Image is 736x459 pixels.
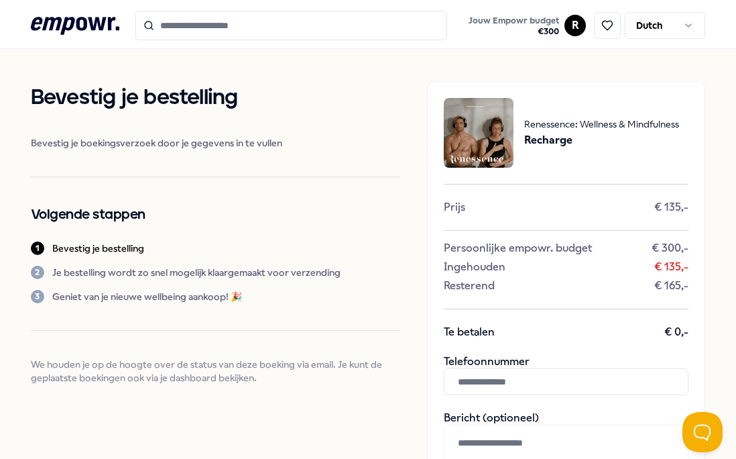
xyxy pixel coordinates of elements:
[564,15,586,36] button: R
[31,136,401,150] span: Bevestig je boekingsverzoek door je gegevens in te vullen
[52,290,242,303] p: Geniet van je nieuwe wellbeing aankoop! 🎉
[444,242,592,255] span: Persoonlijke empowr. budget
[31,358,401,385] span: We houden je op de hoogte over de status van deze boeking via email. Je kunt de geplaatste boekin...
[524,132,679,149] span: Recharge
[444,98,513,168] img: package image
[469,15,559,26] span: Jouw Empowr budget
[444,325,495,339] span: Te betalen
[52,242,144,255] p: Bevestig je bestelling
[444,201,465,214] span: Prijs
[466,13,562,40] button: Jouw Empowr budget€300
[682,412,723,452] iframe: Help Scout Beacon - Open
[524,117,679,132] span: Renessence: Wellness & Mindfulness
[31,204,401,225] h2: Volgende stappen
[444,260,505,274] span: Ingehouden
[52,266,341,279] p: Je bestelling wordt zo snel mogelijk klaargemaakt voor verzending
[31,242,44,255] div: 1
[31,266,44,279] div: 2
[31,81,401,115] h1: Bevestig je bestelling
[664,325,688,339] span: € 0,-
[444,355,688,395] div: Telefoonnummer
[31,290,44,303] div: 3
[469,26,559,37] span: € 300
[654,279,688,293] span: € 165,-
[654,201,688,214] span: € 135,-
[135,11,448,40] input: Search for products, categories or subcategories
[444,279,495,293] span: Resterend
[463,11,564,40] a: Jouw Empowr budget€300
[652,242,688,255] span: € 300,-
[654,260,688,274] span: € 135,-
